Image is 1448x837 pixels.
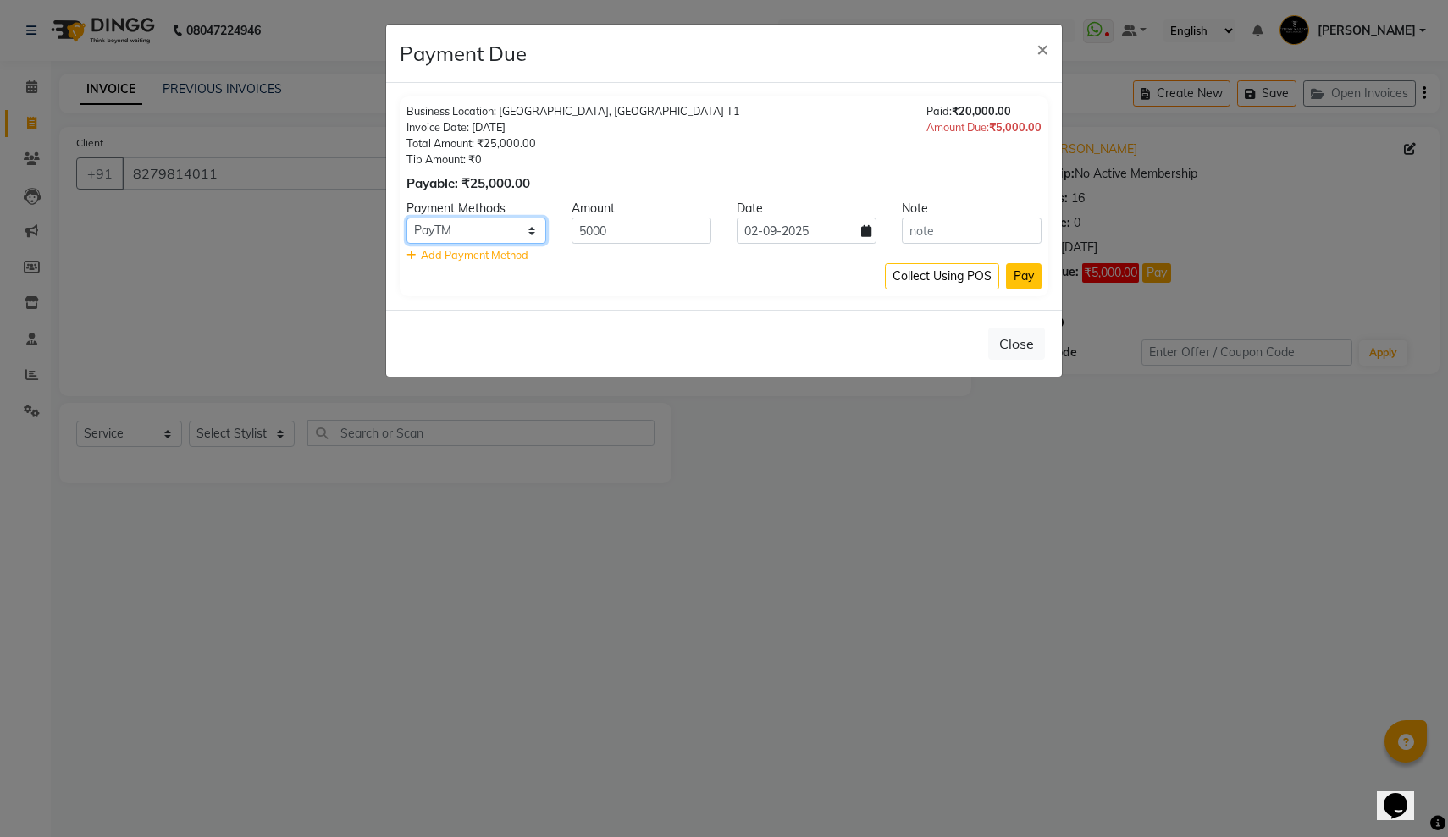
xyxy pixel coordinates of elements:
[902,218,1042,244] input: note
[394,200,559,218] div: Payment Methods
[559,200,724,218] div: Amount
[952,104,1011,118] span: ₹20,000.00
[988,328,1045,360] button: Close
[737,218,876,244] input: yyyy-mm-dd
[724,200,889,218] div: Date
[421,248,528,262] span: Add Payment Method
[885,263,999,289] button: Collect Using POS
[1023,25,1062,72] button: Close
[889,200,1054,218] div: Note
[406,174,740,194] div: Payable: ₹25,000.00
[406,135,740,151] div: Total Amount: ₹25,000.00
[400,38,527,69] h4: Payment Due
[926,119,1042,135] div: Amount Due:
[406,151,740,168] div: Tip Amount: ₹0
[926,103,1042,119] div: Paid:
[1036,36,1048,61] span: ×
[406,119,740,135] div: Invoice Date: [DATE]
[1006,263,1042,289] button: Pay
[989,120,1042,134] span: ₹5,000.00
[572,218,711,244] input: Amount
[406,103,740,119] div: Business Location: [GEOGRAPHIC_DATA], [GEOGRAPHIC_DATA] T1
[1377,769,1431,820] iframe: chat widget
